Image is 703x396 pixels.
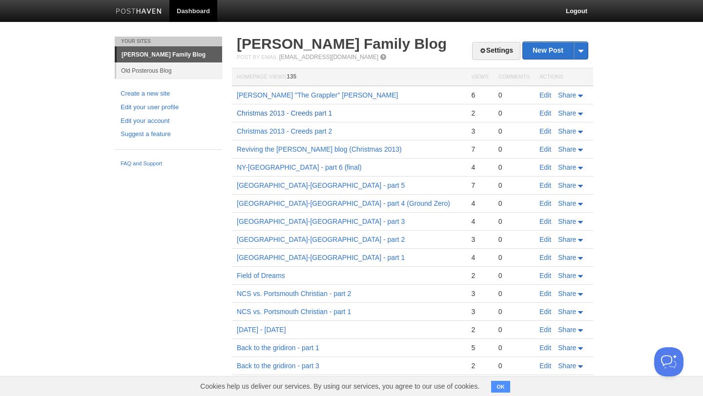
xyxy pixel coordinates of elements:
[498,145,530,154] div: 0
[498,91,530,99] div: 0
[116,62,222,79] a: Old Posterous Blog
[471,181,488,190] div: 7
[558,127,576,135] span: Share
[539,344,551,352] a: Edit
[558,91,576,99] span: Share
[498,217,530,226] div: 0
[539,272,551,279] a: Edit
[539,326,551,334] a: Edit
[498,127,530,136] div: 0
[498,235,530,244] div: 0
[237,127,332,135] a: Christmas 2013 - Creeds part 2
[539,254,551,261] a: Edit
[237,109,332,117] a: Christmas 2013 - Creeds part 1
[471,307,488,316] div: 3
[471,253,488,262] div: 4
[115,37,222,46] li: Your Sites
[466,68,493,86] th: Views
[471,271,488,280] div: 2
[471,361,488,370] div: 2
[558,236,576,243] span: Share
[558,199,576,207] span: Share
[498,271,530,280] div: 0
[558,272,576,279] span: Share
[498,253,530,262] div: 0
[232,68,466,86] th: Homepage Views
[498,289,530,298] div: 0
[237,181,405,189] a: [GEOGRAPHIC_DATA]-[GEOGRAPHIC_DATA] - part 5
[471,127,488,136] div: 3
[237,308,351,316] a: NCS vs. Portsmouth Christian - part 1
[471,235,488,244] div: 3
[539,181,551,189] a: Edit
[237,290,351,297] a: NCS vs. Portsmouth Christian - part 2
[498,109,530,118] div: 0
[121,129,216,139] a: Suggest a feature
[121,102,216,113] a: Edit your user profile
[498,343,530,352] div: 0
[237,254,405,261] a: [GEOGRAPHIC_DATA]-[GEOGRAPHIC_DATA] - part 1
[539,218,551,225] a: Edit
[558,326,576,334] span: Share
[237,272,285,279] a: Field of Dreams
[558,290,576,297] span: Share
[237,36,447,52] a: [PERSON_NAME] Family Blog
[237,199,450,207] a: [GEOGRAPHIC_DATA]-[GEOGRAPHIC_DATA] - part 4 (Ground Zero)
[121,159,216,168] a: FAQ and Support
[190,376,489,396] span: Cookies help us deliver our services. By using our services, you agree to our use of cookies.
[117,47,222,62] a: [PERSON_NAME] Family Blog
[539,362,551,370] a: Edit
[535,68,593,86] th: Actions
[121,116,216,126] a: Edit your account
[498,163,530,172] div: 0
[498,325,530,334] div: 0
[287,73,296,80] span: 135
[471,289,488,298] div: 3
[558,254,576,261] span: Share
[471,109,488,118] div: 2
[237,54,277,60] span: Post by Email
[539,109,551,117] a: Edit
[539,91,551,99] a: Edit
[498,361,530,370] div: 0
[498,181,530,190] div: 0
[237,326,286,334] a: [DATE] - [DATE]
[539,290,551,297] a: Edit
[491,381,510,393] button: OK
[116,8,162,16] img: Posthaven-bar
[471,163,488,172] div: 4
[539,127,551,135] a: Edit
[498,199,530,208] div: 0
[121,89,216,99] a: Create a new site
[279,54,378,60] a: [EMAIL_ADDRESS][DOMAIN_NAME]
[471,199,488,208] div: 4
[237,218,405,225] a: [GEOGRAPHIC_DATA]-[GEOGRAPHIC_DATA] - part 3
[558,218,576,225] span: Share
[237,362,319,370] a: Back to the gridiron - part 3
[558,308,576,316] span: Share
[539,163,551,171] a: Edit
[237,145,402,153] a: Reviving the [PERSON_NAME] blog (Christmas 2013)
[539,145,551,153] a: Edit
[471,343,488,352] div: 5
[237,91,398,99] a: [PERSON_NAME] "The Grappler" [PERSON_NAME]
[237,236,405,243] a: [GEOGRAPHIC_DATA]-[GEOGRAPHIC_DATA] - part 2
[494,68,535,86] th: Comments
[523,42,588,59] a: New Post
[558,362,576,370] span: Share
[558,181,576,189] span: Share
[471,91,488,99] div: 6
[471,325,488,334] div: 2
[498,307,530,316] div: 0
[237,344,319,352] a: Back to the gridiron - part 1
[539,199,551,207] a: Edit
[539,236,551,243] a: Edit
[558,344,576,352] span: Share
[237,163,362,171] a: NY-[GEOGRAPHIC_DATA] - part 6 (final)
[558,163,576,171] span: Share
[472,42,520,60] a: Settings
[558,145,576,153] span: Share
[654,347,683,376] iframe: Help Scout Beacon - Open
[471,145,488,154] div: 7
[471,217,488,226] div: 4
